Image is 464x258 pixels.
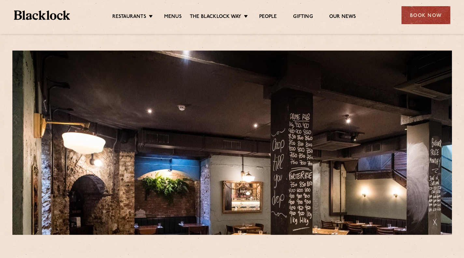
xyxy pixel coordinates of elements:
[329,14,356,20] a: Our News
[164,14,182,20] a: Menus
[259,14,277,20] a: People
[401,6,450,24] div: Book Now
[14,10,70,20] img: BL_Textured_Logo-footer-cropped.svg
[293,14,313,20] a: Gifting
[190,14,241,20] a: The Blacklock Way
[112,14,146,20] a: Restaurants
